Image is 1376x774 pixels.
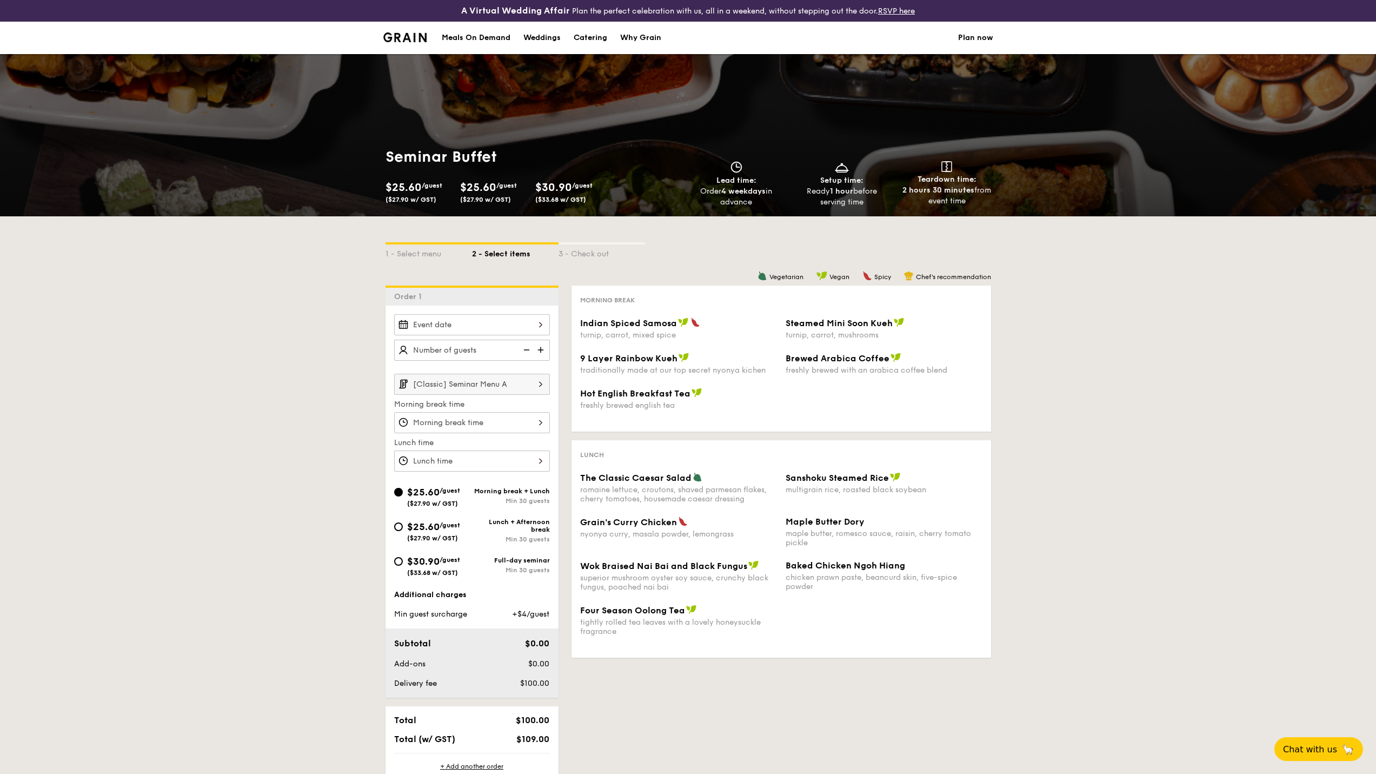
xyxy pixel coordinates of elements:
span: Vegan [829,273,849,281]
div: Full-day seminar [472,557,550,564]
span: /guest [422,182,442,189]
a: Plan now [958,22,993,54]
button: Chat with us🦙 [1274,737,1363,761]
div: Plan the perfect celebration with us, all in a weekend, without stepping out the door. [377,4,1000,17]
div: Min 30 guests [472,566,550,574]
span: Order 1 [394,292,426,301]
a: Catering [567,22,614,54]
div: tightly rolled tea leaves with a lovely honeysuckle fragrance [580,618,777,636]
span: ($27.90 w/ GST) [407,500,458,507]
span: Total (w/ GST) [394,734,455,744]
input: Morning break time [394,412,550,433]
span: ($27.90 w/ GST) [385,196,436,203]
span: $30.90 [535,181,572,194]
span: /guest [496,182,517,189]
label: Morning break time [394,399,550,410]
span: $25.60 [460,181,496,194]
img: icon-spicy.37a8142b.svg [862,271,872,281]
span: Hot English Breakfast Tea [580,388,690,399]
span: Grain's Curry Chicken [580,517,677,527]
span: $25.60 [385,181,422,194]
span: Steamed Mini Soon Kueh [786,318,893,328]
div: nyonya curry, masala powder, lemongrass [580,530,777,539]
div: 1 - Select menu [385,244,472,260]
div: Morning break + Lunch [472,487,550,495]
span: Wok Braised Nai Bai and Black Fungus [580,561,747,571]
span: /guest [440,521,460,529]
a: Weddings [517,22,567,54]
span: Chef's recommendation [916,273,991,281]
div: multigrain rice, roasted black soybean [786,485,982,494]
img: icon-spicy.37a8142b.svg [678,517,688,526]
span: Maple Butter Dory [786,517,865,527]
img: icon-vegan.f8ff3823.svg [692,388,702,398]
span: 🦙 [1341,743,1354,756]
div: Weddings [523,22,561,54]
div: Order in advance [688,186,785,208]
span: $0.00 [525,638,549,649]
div: Why Grain [620,22,661,54]
h4: A Virtual Wedding Affair [461,4,570,17]
span: $30.90 [407,555,440,567]
input: $25.60/guest($27.90 w/ GST)Lunch + Afternoon breakMin 30 guests [394,522,403,531]
div: Catering [574,22,607,54]
span: $109.00 [516,734,549,744]
span: +$4/guest [512,610,549,619]
span: $100.00 [516,715,549,725]
div: chicken prawn paste, beancurd skin, five-spice powder [786,573,982,591]
div: + Add another order [394,762,550,771]
div: freshly brewed with an arabica coffee blend [786,366,982,375]
img: Grain [383,32,427,42]
span: $25.60 [407,486,440,498]
div: 3 - Check out [559,244,645,260]
span: Baked Chicken Ngoh Hiang [786,560,905,571]
h1: Seminar Buffet [385,147,602,167]
span: Lead time: [716,176,756,185]
input: Lunch time [394,451,550,472]
img: icon-vegan.f8ff3823.svg [748,560,759,570]
span: ($33.68 w/ GST) [407,569,458,577]
div: from event time [899,185,995,207]
img: icon-vegan.f8ff3823.svg [816,271,827,281]
span: ($27.90 w/ GST) [407,534,458,542]
div: turnip, carrot, mushrooms [786,330,982,340]
span: $25.60 [407,521,440,533]
span: Spicy [874,273,891,281]
span: ($33.68 w/ GST) [535,196,586,203]
div: romaine lettuce, croutons, shaved parmesan flakes, cherry tomatoes, housemade caesar dressing [580,485,777,504]
span: Delivery fee [394,679,437,688]
span: /guest [572,182,593,189]
span: Setup time: [820,176,863,185]
strong: 2 hours 30 minutes [902,186,974,195]
span: Teardown time: [918,175,976,184]
span: Add-ons [394,659,426,669]
img: icon-teardown.65201eee.svg [941,161,952,172]
span: Subtotal [394,638,431,649]
input: $30.90/guest($33.68 w/ GST)Full-day seminarMin 30 guests [394,557,403,566]
span: Morning break [580,296,635,304]
span: Brewed Arabica Coffee [786,353,889,363]
div: Meals On Demand [442,22,510,54]
img: icon-vegan.f8ff3823.svg [686,605,697,614]
span: The Classic Caesar Salad [580,473,692,483]
a: Meals On Demand [435,22,517,54]
img: icon-vegan.f8ff3823.svg [890,472,901,482]
div: turnip, carrot, mixed spice [580,330,777,340]
span: Vegetarian [769,273,803,281]
div: freshly brewed english tea [580,401,777,410]
input: $25.60/guest($27.90 w/ GST)Morning break + LunchMin 30 guests [394,488,403,497]
strong: 4 weekdays [721,187,766,196]
span: Total [394,715,416,725]
img: icon-spicy.37a8142b.svg [690,317,700,327]
img: icon-vegetarian.fe4039eb.svg [693,472,702,482]
img: icon-vegan.f8ff3823.svg [894,317,905,327]
span: Sanshoku Steamed Rice [786,473,889,483]
input: Event date [394,314,550,335]
span: Chat with us [1283,744,1337,755]
img: icon-vegetarian.fe4039eb.svg [757,271,767,281]
img: icon-vegan.f8ff3823.svg [890,353,901,362]
span: ($27.90 w/ GST) [460,196,511,203]
span: /guest [440,556,460,564]
span: Lunch [580,451,604,459]
img: icon-chef-hat.a58ddaea.svg [904,271,914,281]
